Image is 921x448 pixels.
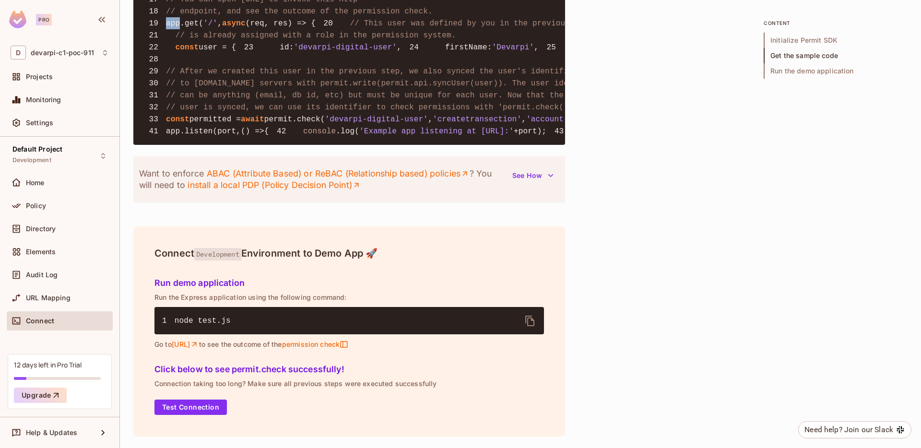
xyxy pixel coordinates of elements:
span: .log( [336,127,359,136]
span: 'account' [526,115,568,124]
span: : [289,43,294,52]
span: Directory [26,225,56,233]
span: user = { [199,43,236,52]
span: Run the demo application [764,63,908,79]
span: 24 [401,42,426,53]
span: 22 [141,42,166,53]
span: // can be anything (email, db id, etc) but must be unique for each user. Now that the [166,91,564,100]
button: See How [507,168,559,183]
span: firstName [445,43,487,52]
span: , [534,43,539,52]
span: 32 [141,102,166,113]
a: [URL] [172,340,199,349]
span: Workspace: devarpi-c1-poc-911 [31,49,94,57]
span: () => [241,127,264,136]
span: Initialize Permit SDK [764,33,908,48]
span: : [487,43,492,52]
span: node test.js [175,317,231,325]
span: console [303,127,336,136]
p: content [764,19,908,27]
span: Settings [26,119,53,127]
span: Default Project [12,145,62,153]
div: Need help? Join our Slack [804,424,893,436]
span: Audit Log [26,271,58,279]
span: +port); [514,127,546,136]
span: const [166,115,189,124]
a: ABAC (Attribute Based) or ReBAC (Relationship based) policies [206,168,469,179]
p: Connection taking too long? Make sure all previous steps were executed successfully [154,380,544,388]
span: 19 [141,18,166,29]
span: Projects [26,73,53,81]
span: Connect [26,317,54,325]
span: Elements [26,248,56,256]
span: 'devarpi-digital-user' [325,115,428,124]
h5: Click below to see permit.check successfully! [154,365,544,374]
span: 29 [141,66,166,77]
span: , [428,115,433,124]
a: install a local PDP (Policy Decision Point) [188,179,361,191]
span: const [176,43,199,52]
span: 42 [269,126,294,137]
span: 'Example app listening at [URL]:' [359,127,514,136]
span: permit.check( [264,115,325,124]
span: id [280,43,289,52]
span: , [521,115,526,124]
span: Policy [26,202,46,210]
span: // to [DOMAIN_NAME] servers with permit.write(permit.api.syncUser(user)). The user identifier [166,79,601,88]
button: Upgrade [14,388,67,403]
span: 33 [141,114,166,125]
span: await [241,115,264,124]
span: Development [194,248,241,260]
span: 30 [141,78,166,89]
span: 21 [141,30,166,41]
span: 'devarpi-digital-user' [294,43,397,52]
span: // This user was defined by you in the previous step and [350,19,612,28]
span: permission check [282,340,348,349]
span: Monitoring [26,96,61,104]
span: 'Devarpi' [492,43,534,52]
span: Development [12,156,51,164]
span: , [397,43,401,52]
span: 23 [236,42,261,53]
span: 31 [141,90,166,101]
span: 18 [141,6,166,17]
span: // user is synced, we can use its identifier to check permissions with 'permit.check()'. [166,103,578,112]
img: SReyMgAAAABJRU5ErkJggg== [9,11,26,28]
span: // After we created this user in the previous step, we also synced the user's identifier [166,67,578,76]
p: Run the Express application using the following command: [154,294,544,301]
span: // is already assigned with a role in the permission system. [176,31,456,40]
span: 25 [539,42,564,53]
h5: Run demo application [154,278,544,288]
h4: Connect Environment to Demo App 🚀 [154,248,544,259]
span: (req, res) => { [246,19,316,28]
span: 20 [316,18,341,29]
span: { [264,127,269,136]
p: Want to enforce ? You will need to [139,168,507,191]
div: Pro [36,14,52,25]
span: 43 [546,126,571,137]
button: delete [519,309,542,332]
span: 'createtransection' [433,115,521,124]
span: app.get( [166,19,203,28]
span: URL Mapping [26,294,71,302]
span: app.listen(port, [166,127,241,136]
p: Go to to see the outcome of the [154,340,544,349]
button: Test Connection [154,400,227,415]
span: 41 [141,126,166,137]
div: 12 days left in Pro Trial [14,360,82,369]
span: async [222,19,246,28]
span: '/' [203,19,217,28]
span: Help & Updates [26,429,77,436]
span: 28 [141,54,166,65]
span: Home [26,179,45,187]
span: // endpoint, and see the outcome of the permission check. [166,7,433,16]
span: permitted = [189,115,241,124]
span: , [217,19,222,28]
span: Get the sample code [764,48,908,63]
span: D [11,46,26,59]
span: 1 [162,315,175,327]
